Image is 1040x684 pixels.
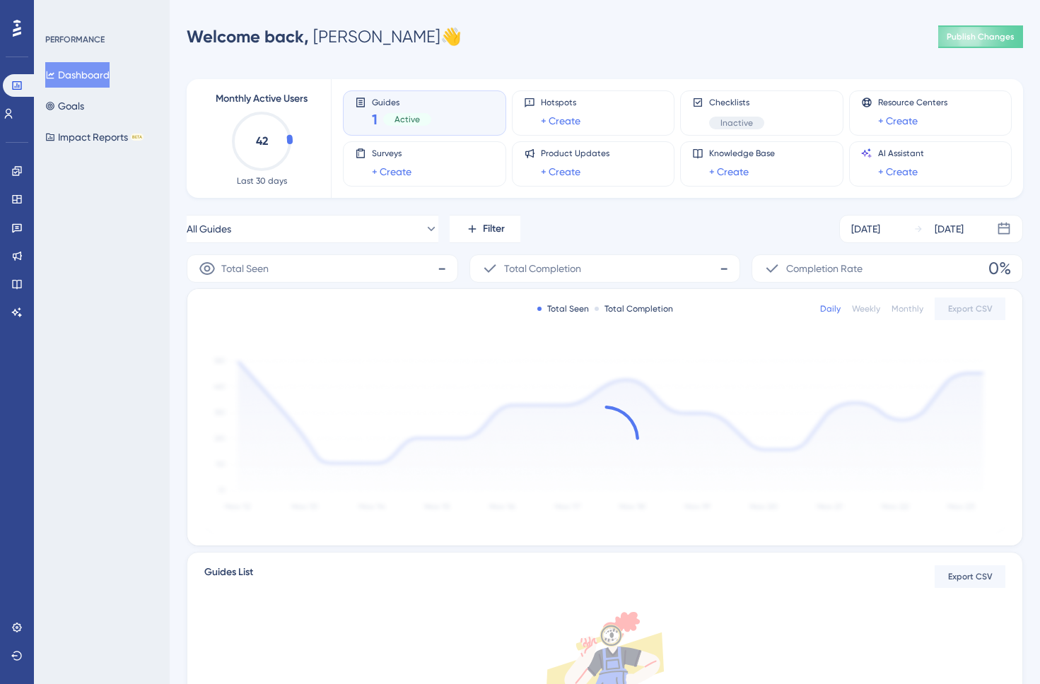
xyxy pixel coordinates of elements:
div: Daily [820,303,841,314]
span: All Guides [187,220,231,237]
span: Inactive [720,117,753,129]
span: - [438,257,446,280]
div: [DATE] [851,220,880,237]
span: Completion Rate [786,260,863,277]
span: Checklists [709,97,764,108]
div: Monthly [892,303,923,314]
span: Product Updates [541,148,609,159]
button: All Guides [187,215,438,243]
span: Welcome back, [187,26,309,47]
span: 1 [372,110,378,129]
div: PERFORMANCE [45,34,105,45]
span: Filter [483,220,505,237]
button: Publish Changes [938,25,1023,48]
button: Goals [45,93,84,119]
button: Export CSV [935,565,1005,588]
span: Last 30 days [237,175,287,187]
div: BETA [131,134,144,141]
button: Impact ReportsBETA [45,124,144,150]
button: Export CSV [935,297,1005,320]
a: + Create [709,163,749,180]
a: + Create [878,112,918,129]
a: + Create [541,163,580,180]
span: Export CSV [948,571,993,582]
span: Guides List [204,564,253,589]
span: Active [395,114,420,125]
span: Knowledge Base [709,148,775,159]
a: + Create [541,112,580,129]
div: [DATE] [935,220,964,237]
text: 42 [256,134,268,148]
span: AI Assistant [878,148,924,159]
span: Surveys [372,148,411,159]
span: Hotspots [541,97,580,108]
div: Total Completion [595,303,673,314]
a: + Create [372,163,411,180]
button: Dashboard [45,62,110,88]
span: - [720,257,728,280]
span: Total Completion [504,260,581,277]
span: Monthly Active Users [216,90,308,107]
div: Total Seen [537,303,589,314]
div: [PERSON_NAME] 👋 [187,25,462,48]
span: Export CSV [948,303,993,314]
span: Publish Changes [947,31,1015,42]
span: Resource Centers [878,97,947,108]
button: Filter [450,215,520,243]
span: 0% [988,257,1011,280]
span: Guides [372,97,431,107]
span: Total Seen [221,260,269,277]
a: + Create [878,163,918,180]
div: Weekly [852,303,880,314]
